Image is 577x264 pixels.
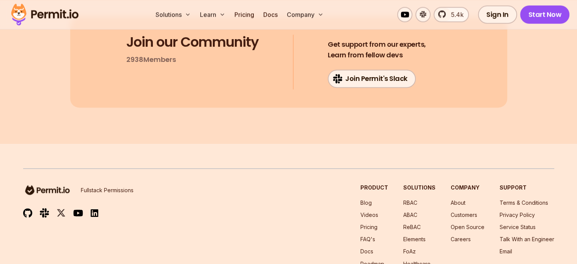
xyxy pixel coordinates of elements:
[360,248,373,255] a: Docs
[284,7,327,22] button: Company
[23,208,32,218] img: github
[8,2,82,27] img: Permit logo
[57,208,66,218] img: twitter
[126,54,176,65] p: 2938 Members
[500,184,554,191] h3: Support
[500,248,512,255] a: Email
[403,212,417,218] a: ABAC
[434,7,469,22] a: 5.4k
[328,70,416,88] a: Join Permit's Slack
[500,199,548,206] a: Terms & Conditions
[91,209,98,217] img: linkedin
[360,236,375,242] a: FAQ's
[451,184,484,191] h3: Company
[360,199,372,206] a: Blog
[360,224,377,230] a: Pricing
[500,224,536,230] a: Service Status
[153,7,194,22] button: Solutions
[23,184,72,196] img: logo
[403,224,421,230] a: ReBAC
[403,248,416,255] a: FoAz
[328,39,426,50] span: Get support from our experts,
[451,212,477,218] a: Customers
[403,199,417,206] a: RBAC
[500,212,535,218] a: Privacy Policy
[360,184,388,191] h3: Product
[451,224,484,230] a: Open Source
[40,207,49,218] img: slack
[81,187,134,194] p: Fullstack Permissions
[447,10,464,19] span: 5.4k
[403,236,426,242] a: Elements
[73,209,83,217] img: youtube
[403,184,436,191] h3: Solutions
[500,236,554,242] a: Talk With an Engineer
[328,39,426,60] h4: Learn from fellow devs
[451,236,471,242] a: Careers
[197,7,228,22] button: Learn
[260,7,281,22] a: Docs
[520,5,570,24] a: Start Now
[360,212,378,218] a: Videos
[478,5,517,24] a: Sign In
[126,35,259,50] h3: Join our Community
[231,7,257,22] a: Pricing
[451,199,465,206] a: About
